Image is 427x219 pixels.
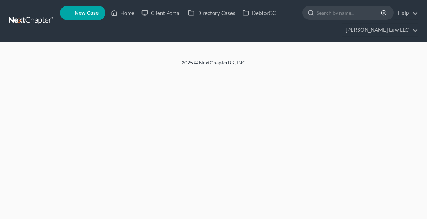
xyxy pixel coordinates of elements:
a: Client Portal [138,6,184,19]
a: Help [394,6,418,19]
a: Directory Cases [184,6,239,19]
div: 2025 © NextChapterBK, INC [42,59,385,72]
input: Search by name... [317,6,382,19]
span: New Case [75,10,99,16]
a: Home [108,6,138,19]
a: DebtorCC [239,6,279,19]
a: [PERSON_NAME] Law LLC [342,24,418,36]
